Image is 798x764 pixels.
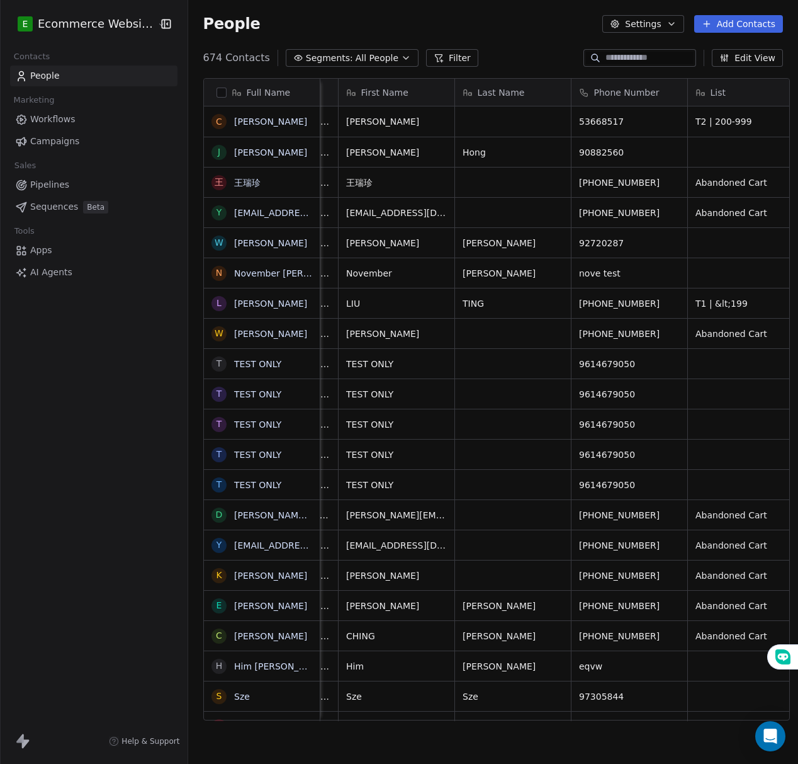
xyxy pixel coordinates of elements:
span: [EMAIL_ADDRESS][DOMAIN_NAME] [230,690,330,703]
div: L [216,297,222,310]
span: Abandoned Cart [695,207,796,219]
span: [PHONE_NUMBER] [579,509,680,522]
span: [PERSON_NAME] [463,660,563,673]
a: [PERSON_NAME] [234,601,307,611]
span: [PERSON_NAME][EMAIL_ADDRESS][DOMAIN_NAME] [230,509,330,522]
span: Phone Number [594,86,660,99]
span: eqvw [579,660,680,673]
span: [PHONE_NUMBER] [579,297,680,310]
span: Campaigns [30,135,79,148]
span: [EMAIL_ADDRESS][DOMAIN_NAME] [230,267,330,280]
span: [EMAIL_ADDRESS][DOMAIN_NAME] [230,207,330,219]
div: Full Name [204,79,320,106]
a: [PERSON_NAME] [234,299,307,309]
span: LIU [346,297,447,310]
span: TEST ONLY [346,448,447,461]
a: November [PERSON_NAME] [234,268,356,278]
span: [EMAIL_ADDRESS][DOMAIN_NAME] [230,479,330,491]
div: y [216,539,222,552]
span: Segments: [306,52,353,65]
span: Abandoned Cart [695,600,796,612]
span: [EMAIL_ADDRESS][DOMAIN_NAME] [230,115,330,128]
span: 53668517 [579,115,680,128]
a: Apps [10,240,177,261]
div: W [215,327,223,340]
span: [EMAIL_ADDRESS][DOMAIN_NAME] [230,539,330,552]
span: [PERSON_NAME] [463,600,563,612]
span: T1 | &lt;199 [695,297,796,310]
span: [EMAIL_ADDRESS][DOMAIN_NAME] [230,721,330,733]
span: E [23,18,28,30]
div: First Name [339,79,454,106]
span: [PERSON_NAME] [463,630,563,642]
span: [PERSON_NAME] [346,237,447,249]
a: [PERSON_NAME][EMAIL_ADDRESS][DOMAIN_NAME] [234,510,461,520]
span: 9614679050 [579,418,680,431]
a: Campaigns [10,131,177,152]
a: TEST ONLY [234,359,281,369]
span: [PHONE_NUMBER] [579,328,680,340]
div: N [215,266,222,280]
div: W [215,236,223,249]
span: Ecommerce Website Builder [38,16,154,32]
span: 9614679050 [579,479,680,491]
span: [PHONE_NUMBER] [579,600,680,612]
span: Abandoned Cart [695,569,796,582]
a: TEST ONLY [234,389,281,399]
a: Workflows [10,109,177,130]
span: [PERSON_NAME] [346,328,447,340]
div: K [216,569,222,582]
a: TEST ONLY [234,419,281,430]
a: [EMAIL_ADDRESS][DOMAIN_NAME] [234,208,388,218]
span: 63354541 [579,721,680,733]
div: 王 [215,176,223,189]
span: First Name [361,86,408,99]
a: Pipelines [10,174,177,195]
div: Phone Number [571,79,687,106]
span: AI Agents [30,266,72,279]
span: [EMAIL_ADDRESS][DOMAIN_NAME] [346,539,447,552]
div: H [215,659,222,673]
span: Apps [30,244,52,257]
a: [EMAIL_ADDRESS][DOMAIN_NAME] [234,540,388,550]
a: Help & Support [109,736,179,746]
span: [EMAIL_ADDRESS][DOMAIN_NAME] [346,721,447,733]
span: 王瑞珍 [346,176,447,189]
div: T [216,357,222,370]
button: Settings [602,15,683,33]
span: Him [346,660,447,673]
span: nove test [579,267,680,280]
span: Workflows [30,113,76,126]
a: TEST ONLY [234,450,281,460]
a: Him [PERSON_NAME] [234,661,328,671]
span: [PHONE_NUMBER] [579,539,680,552]
span: November [346,267,447,280]
span: [PERSON_NAME] [463,237,563,249]
div: d [215,508,222,522]
span: 90882560 [579,146,680,159]
a: [PERSON_NAME] [234,571,307,581]
span: People [203,14,261,33]
span: [EMAIL_ADDRESS][DOMAIN_NAME] [230,237,330,249]
span: Abandoned Cart [695,539,796,552]
div: E [216,599,222,612]
button: EEcommerce Website Builder [15,13,149,35]
div: S [216,690,222,703]
span: TEST ONLY [346,388,447,401]
a: AI Agents [10,262,177,283]
span: TEST ONLY [346,358,447,370]
a: [PERSON_NAME] [234,147,307,157]
span: All People [356,52,398,65]
span: Contacts [8,47,55,66]
span: [EMAIL_ADDRESS][DOMAIN_NAME] [230,297,330,310]
span: [PHONE_NUMBER] [579,207,680,219]
span: TEST ONLY [346,418,447,431]
span: [PHONE_NUMBER] [579,176,680,189]
a: [PERSON_NAME] [234,631,307,641]
span: [PERSON_NAME] [346,600,447,612]
span: [EMAIL_ADDRESS][DOMAIN_NAME] [230,600,330,612]
span: T2 | 200-999 [695,115,796,128]
div: y [216,206,222,219]
a: SequencesBeta [10,197,177,217]
span: [PERSON_NAME] [346,146,447,159]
